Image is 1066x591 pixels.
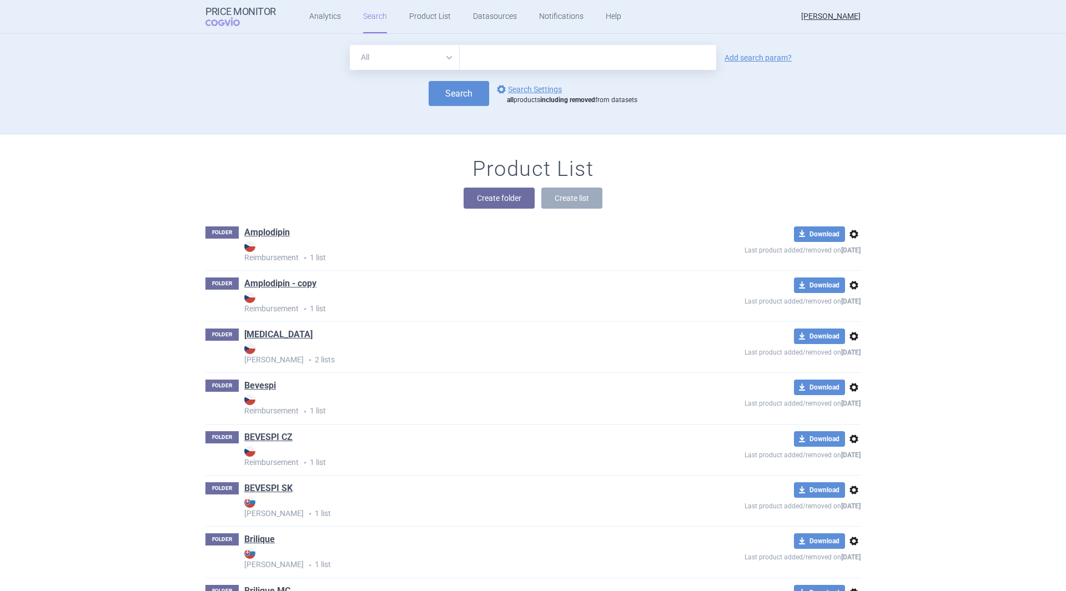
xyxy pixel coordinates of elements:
p: FOLDER [205,226,239,239]
p: 1 list [244,548,664,570]
a: BEVESPI CZ [244,431,293,443]
div: products from datasets [507,96,637,105]
img: CZ [244,241,255,252]
h1: Arimidex [244,329,313,343]
img: SK [244,497,255,508]
i: • [299,457,310,468]
h1: Amplodipin [244,226,290,241]
p: FOLDER [205,482,239,494]
a: BEVESPI SK [244,482,293,494]
p: Last product added/removed on [664,395,861,409]
button: Search [429,81,489,106]
a: Add search param? [725,54,792,62]
p: 1 list [244,446,664,468]
button: Create list [541,188,602,209]
p: 1 list [244,292,664,315]
i: • [304,560,315,571]
strong: [DATE] [841,348,861,356]
h1: BEVESPI SK [244,482,293,497]
h1: Product List [472,156,594,182]
strong: [DATE] [841,553,861,561]
button: Download [794,226,845,242]
p: Last product added/removed on [664,344,861,358]
strong: Reimbursement [244,292,664,313]
p: 1 list [244,241,664,264]
span: COGVIO [205,17,255,26]
strong: all [507,96,514,104]
p: 2 lists [244,343,664,366]
p: Last product added/removed on [664,447,861,461]
i: • [304,355,315,366]
h1: Amplodipin - copy [244,277,316,292]
h1: BEVESPI CZ [244,431,293,446]
strong: [DATE] [841,400,861,407]
strong: Reimbursement [244,446,664,467]
strong: including removed [540,96,595,104]
a: Search Settings [495,83,562,96]
p: Last product added/removed on [664,498,861,512]
h1: Brilique [244,533,275,548]
a: [MEDICAL_DATA] [244,329,313,341]
p: FOLDER [205,380,239,392]
a: Amplodipin - copy [244,277,316,290]
strong: [DATE] [841,502,861,510]
button: Download [794,329,845,344]
p: FOLDER [205,431,239,443]
a: Brilique [244,533,275,545]
img: CZ [244,292,255,303]
strong: [DATE] [841,246,861,254]
button: Download [794,431,845,447]
img: SK [244,548,255,559]
i: • [304,508,315,519]
strong: [PERSON_NAME] [244,343,664,364]
a: Price MonitorCOGVIO [205,6,276,27]
strong: Reimbursement [244,241,664,262]
strong: Price Monitor [205,6,276,17]
p: FOLDER [205,277,239,290]
i: • [299,406,310,417]
h1: Bevespi [244,380,276,394]
button: Download [794,277,845,293]
i: • [299,252,310,264]
strong: [PERSON_NAME] [244,548,664,569]
i: • [299,304,310,315]
strong: [PERSON_NAME] [244,497,664,518]
img: CZ [244,394,255,405]
strong: [DATE] [841,297,861,305]
p: Last product added/removed on [664,549,861,563]
strong: Reimbursement [244,394,664,415]
strong: [DATE] [841,451,861,459]
p: FOLDER [205,533,239,545]
img: CZ [244,343,255,354]
button: Download [794,533,845,549]
a: Amplodipin [244,226,290,239]
img: CZ [244,446,255,457]
button: Download [794,482,845,498]
p: 1 list [244,497,664,519]
a: Bevespi [244,380,276,392]
p: FOLDER [205,329,239,341]
p: Last product added/removed on [664,242,861,256]
p: 1 list [244,394,664,417]
p: Last product added/removed on [664,293,861,307]
button: Create folder [464,188,535,209]
button: Download [794,380,845,395]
